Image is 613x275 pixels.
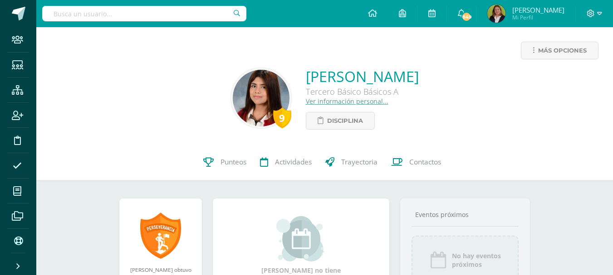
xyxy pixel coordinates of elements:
a: Ver información personal... [306,97,388,106]
a: Más opciones [521,42,598,59]
div: Tercero Básico Básicos A [306,86,419,97]
a: [PERSON_NAME] [306,67,419,86]
a: Punteos [196,144,253,180]
a: Actividades [253,144,319,180]
img: event_small.png [276,216,326,261]
img: a164061a65f1df25e60207af94843a26.png [487,5,505,23]
span: Contactos [409,157,441,167]
span: 849 [461,12,471,22]
span: Más opciones [538,42,587,59]
div: [PERSON_NAME] obtuvo [128,266,193,273]
div: Eventos próximos [412,210,519,219]
input: Busca un usuario... [42,6,246,21]
span: Mi Perfil [512,14,564,21]
span: [PERSON_NAME] [512,5,564,14]
a: Contactos [384,144,448,180]
img: event_icon.png [429,251,447,269]
span: Actividades [275,157,312,167]
span: Punteos [221,157,246,167]
span: Trayectoria [341,157,378,167]
span: Disciplina [327,112,363,129]
div: 9 [273,107,291,128]
a: Trayectoria [319,144,384,180]
img: 6151d5a3aa35bc2dffe2a385b3c3ec7a.png [233,70,289,126]
span: No hay eventos próximos [452,251,501,269]
a: Disciplina [306,112,375,130]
